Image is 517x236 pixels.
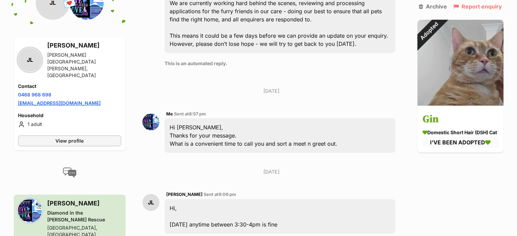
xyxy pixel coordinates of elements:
a: Report enquiry [453,3,502,10]
a: Gin Domestic Short Hair (DSH) Cat I'VE BEEN ADOPTED [417,107,503,152]
h4: Contact [18,83,122,90]
h3: Gin [423,112,498,127]
span: 9:09 pm [219,192,236,197]
a: 0468 968 698 [18,92,51,97]
p: This is an automated reply. [165,60,395,67]
div: Adopted [409,11,449,51]
a: Archive [419,3,447,10]
li: 1 adult [18,120,122,128]
div: Diamond in the [PERSON_NAME] Rescue [47,210,122,223]
a: [EMAIL_ADDRESS][DOMAIN_NAME] [18,100,101,106]
img: Gin [417,20,503,106]
img: Cheryl Fitton profile pic [142,113,159,130]
span: [PERSON_NAME] [166,192,203,197]
div: Hi [PERSON_NAME], Thanks for your message. What is a convenient time to call you and sort a meet ... [165,118,395,153]
h4: Household [18,112,122,119]
img: Diamond in the Ruff Rescue profile pic [18,199,42,222]
a: Adopted [417,100,503,107]
img: conversation-icon-4a6f8262b818ee0b60e3300018af0b2d0b884aa5de6e9bcb8d3d4eeb1a70a7c4.svg [63,167,76,178]
span: Me [166,111,173,116]
div: Domestic Short Hair (DSH) Cat [423,129,498,136]
div: JL [18,48,42,72]
p: [DATE] [142,87,400,94]
span: Sent at [174,111,206,116]
span: Sent at [204,192,236,197]
div: [PERSON_NAME][GEOGRAPHIC_DATA][PERSON_NAME], [GEOGRAPHIC_DATA] [47,52,122,79]
h3: [PERSON_NAME] [47,199,122,208]
div: JL [142,194,159,211]
span: View profile [55,137,84,144]
a: View profile [18,135,122,146]
span: 8:57 pm [189,111,206,116]
div: I'VE BEEN ADOPTED [423,138,498,147]
p: [DATE] [142,168,400,175]
div: Hi, [DATE] anytime between 3:30-4pm is fine [165,199,395,234]
h3: [PERSON_NAME] [47,41,122,50]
